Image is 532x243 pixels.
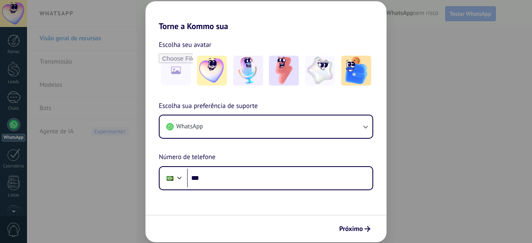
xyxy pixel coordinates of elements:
[160,115,372,138] button: WhatsApp
[145,1,387,31] h2: Torne a Kommo sua
[159,152,215,163] span: Número de telefone
[233,56,263,86] img: -2.jpeg
[335,222,374,236] button: Próximo
[339,226,363,232] span: Próximo
[269,56,299,86] img: -3.jpeg
[305,56,335,86] img: -4.jpeg
[197,56,227,86] img: -1.jpeg
[162,169,178,187] div: Brazil: + 55
[159,101,258,112] span: Escolha sua preferência de suporte
[176,123,203,131] span: WhatsApp
[341,56,371,86] img: -5.jpeg
[159,39,212,50] span: Escolha seu avatar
